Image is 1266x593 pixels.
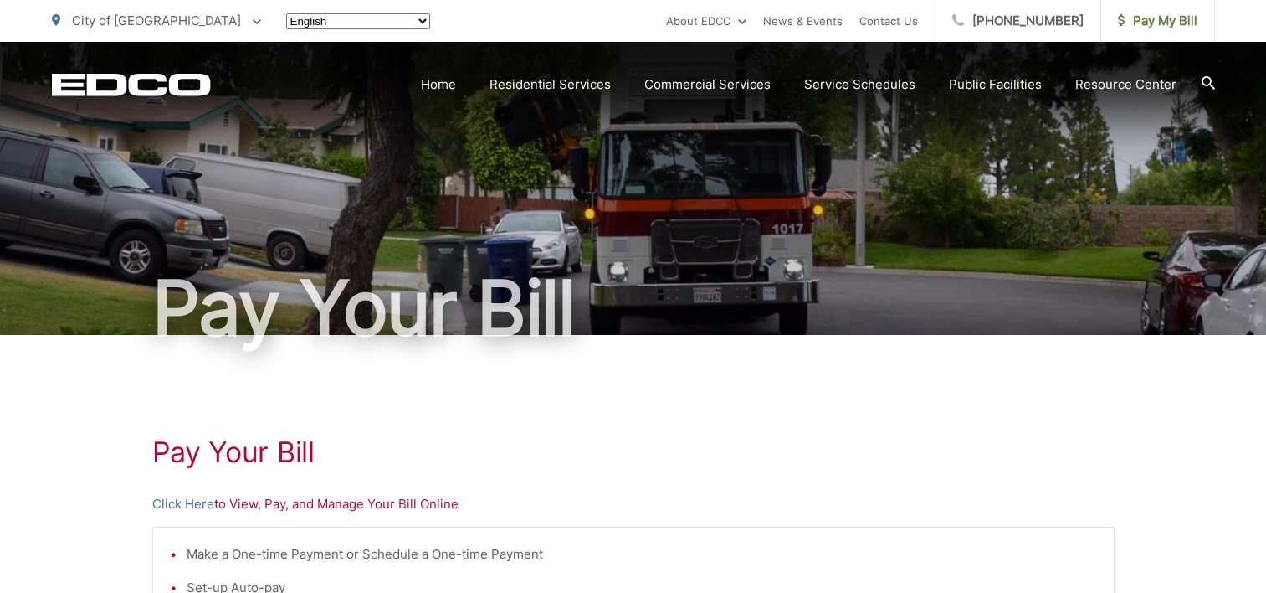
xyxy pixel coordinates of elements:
a: Service Schedules [804,75,915,95]
li: Make a One-time Payment or Schedule a One-time Payment [187,544,1097,565]
a: Click Here [152,494,214,514]
a: EDCD logo. Return to the homepage. [52,73,211,96]
span: City of [GEOGRAPHIC_DATA] [72,13,241,28]
a: Contact Us [859,11,918,31]
select: Select a language [286,13,430,29]
a: Commercial Services [644,75,771,95]
a: Home [421,75,456,95]
h1: Pay Your Bill [152,436,1115,469]
h1: Pay Your Bill [52,266,1215,350]
a: Resource Center [1075,75,1176,95]
a: Public Facilities [949,75,1042,95]
a: Residential Services [489,75,611,95]
p: to View, Pay, and Manage Your Bill Online [152,494,1115,514]
span: Pay My Bill [1118,11,1197,31]
a: News & Events [763,11,843,31]
a: About EDCO [666,11,746,31]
